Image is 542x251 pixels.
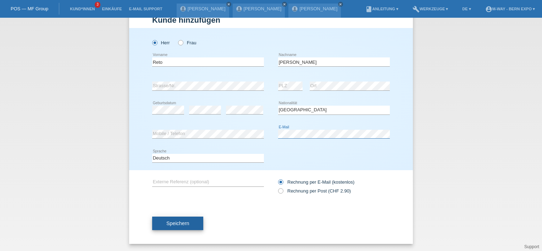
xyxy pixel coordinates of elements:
i: book [365,6,372,13]
a: [PERSON_NAME] [188,6,226,11]
i: build [413,6,420,13]
i: close [339,2,342,6]
span: 3 [95,2,100,8]
a: POS — MF Group [11,6,48,11]
a: close [338,2,343,7]
label: Rechnung per Post (CHF 2.90) [278,188,351,194]
input: Herr [152,40,157,45]
span: Speichern [166,221,189,226]
a: [PERSON_NAME] [299,6,337,11]
button: Speichern [152,217,203,230]
a: Einkäufe [98,7,125,11]
a: close [226,2,231,7]
input: Rechnung per E-Mail (kostenlos) [278,179,283,188]
a: [PERSON_NAME] [244,6,282,11]
label: Rechnung per E-Mail (kostenlos) [278,179,354,185]
a: account_circlem-way - Bern Expo ▾ [482,7,538,11]
i: close [283,2,286,6]
a: buildWerkzeuge ▾ [409,7,452,11]
a: bookAnleitung ▾ [362,7,402,11]
a: E-Mail Support [126,7,166,11]
a: close [282,2,287,7]
a: DE ▾ [459,7,474,11]
i: close [227,2,231,6]
a: Support [524,244,539,249]
label: Frau [178,40,196,45]
a: Kund*innen [66,7,98,11]
h1: Kunde hinzufügen [152,16,390,24]
label: Herr [152,40,170,45]
input: Rechnung per Post (CHF 2.90) [278,188,283,197]
i: account_circle [485,6,492,13]
input: Frau [178,40,183,45]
